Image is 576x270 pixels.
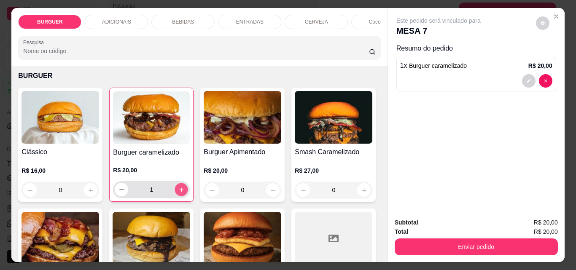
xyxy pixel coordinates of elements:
button: increase-product-quantity [175,183,188,196]
button: decrease-product-quantity [539,74,552,88]
p: CERVEJA [305,19,328,25]
p: Este pedido será vinculado para [396,16,481,25]
p: ADICIONAIS [102,19,131,25]
strong: Subtotal [395,219,418,226]
span: R$ 20,00 [534,218,558,227]
input: Pesquisa [23,47,369,55]
button: Close [549,10,563,23]
p: R$ 20,00 [204,166,281,175]
h4: Burguer caramelizado [113,147,190,158]
strong: Total [395,228,408,235]
p: R$ 16,00 [22,166,99,175]
button: decrease-product-quantity [115,183,128,196]
button: decrease-product-quantity [23,183,37,197]
button: decrease-product-quantity [522,74,536,88]
p: BEBIDAS [172,19,194,25]
p: R$ 27,00 [295,166,372,175]
p: R$ 20,00 [113,166,190,174]
img: product-image [204,212,281,265]
h4: Smash Caramelizado [295,147,372,157]
img: product-image [204,91,281,144]
span: R$ 20,00 [534,227,558,236]
p: BURGUER [18,71,380,81]
p: BURGUER [37,19,63,25]
button: decrease-product-quantity [205,183,219,197]
button: Enviar pedido [395,238,558,255]
p: Coco gelado [369,19,397,25]
button: increase-product-quantity [266,183,280,197]
button: decrease-product-quantity [296,183,310,197]
img: product-image [113,91,190,144]
img: product-image [22,91,99,144]
p: Resumo do pedido [396,43,556,53]
h4: Clássico [22,147,99,157]
button: increase-product-quantity [84,183,97,197]
span: Burguer caramelizado [409,62,467,69]
p: MESA 7 [396,25,481,37]
button: decrease-product-quantity [536,16,549,30]
label: Pesquisa [23,39,47,46]
p: ENTRADAS [236,19,264,25]
button: increase-product-quantity [357,183,371,197]
img: product-image [295,91,372,144]
h4: Burguer Apimentado [204,147,281,157]
img: product-image [22,212,99,265]
p: R$ 20,00 [528,61,552,70]
p: 1 x [400,61,467,71]
img: product-image [113,212,190,265]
